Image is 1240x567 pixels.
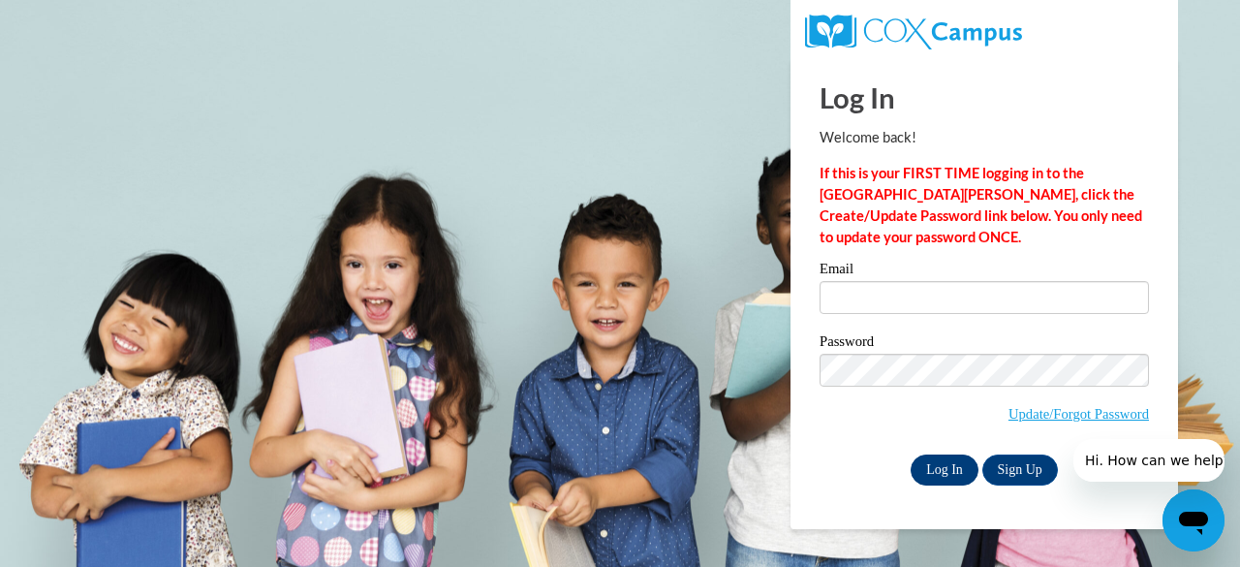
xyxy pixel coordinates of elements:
[820,165,1142,245] strong: If this is your FIRST TIME logging in to the [GEOGRAPHIC_DATA][PERSON_NAME], click the Create/Upd...
[982,455,1058,486] a: Sign Up
[805,15,1022,49] img: COX Campus
[1162,489,1224,551] iframe: Button to launch messaging window
[820,127,1149,148] p: Welcome back!
[911,455,978,486] input: Log In
[1073,439,1224,482] iframe: Message from company
[1027,443,1066,482] iframe: Close message
[820,78,1149,117] h1: Log In
[12,14,157,29] span: Hi. How can we help?
[820,334,1149,354] label: Password
[820,262,1149,281] label: Email
[1008,406,1149,422] a: Update/Forgot Password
